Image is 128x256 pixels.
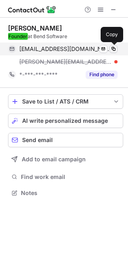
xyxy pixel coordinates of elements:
[22,98,109,105] div: Save to List / ATS / CRM
[8,24,62,32] div: [PERSON_NAME]
[8,114,123,128] button: AI write personalized message
[8,5,56,14] img: ContactOut v5.3.10
[8,171,123,183] button: Find work email
[8,33,123,40] div: at Bend Software
[8,94,123,109] button: save-profile-one-click
[86,71,118,79] button: Reveal Button
[8,152,123,167] button: Add to email campaign
[22,118,108,124] span: AI write personalized message
[8,133,123,147] button: Send email
[8,187,123,199] button: Notes
[19,45,111,53] span: [EMAIL_ADDRESS][DOMAIN_NAME]
[22,156,86,163] span: Add to email campaign
[21,189,120,197] span: Notes
[19,58,111,65] span: [PERSON_NAME][EMAIL_ADDRESS][DOMAIN_NAME]
[8,33,28,40] em: Founder
[22,137,53,143] span: Send email
[21,173,120,181] span: Find work email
